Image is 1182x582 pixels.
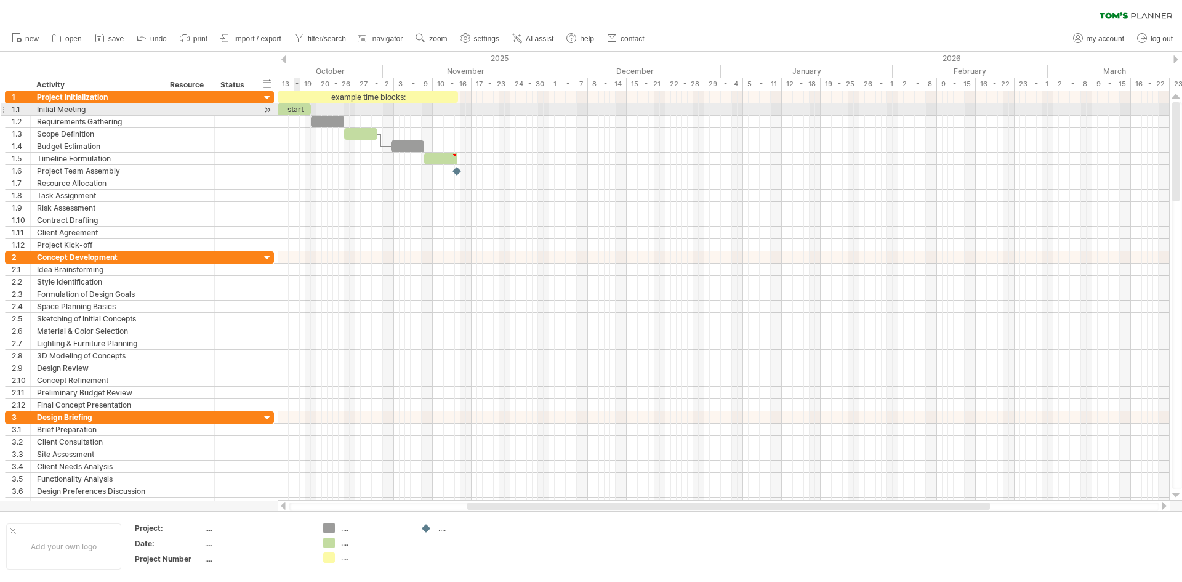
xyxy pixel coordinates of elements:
[220,79,247,91] div: Status
[12,399,30,411] div: 2.12
[37,103,158,115] div: Initial Meeting
[65,34,82,43] span: open
[355,78,394,91] div: 27 - 2
[12,301,30,312] div: 2.4
[12,239,30,251] div: 1.12
[135,538,203,549] div: Date:
[9,31,42,47] a: new
[37,264,158,275] div: Idea Brainstorming
[859,78,898,91] div: 26 - 1
[472,78,510,91] div: 17 - 23
[177,31,211,47] a: print
[12,251,30,263] div: 2
[1092,78,1131,91] div: 9 - 15
[341,538,408,548] div: ....
[588,78,627,91] div: 8 - 14
[563,31,598,47] a: help
[37,498,158,509] div: Material Preferences Discussion
[474,34,499,43] span: settings
[898,78,937,91] div: 2 - 8
[893,65,1048,78] div: February 2026
[37,399,158,411] div: Final Concept Presentation
[976,78,1015,91] div: 16 - 22
[12,387,30,398] div: 2.11
[12,153,30,164] div: 1.5
[1087,34,1124,43] span: my account
[37,362,158,374] div: Design Review
[12,313,30,325] div: 2.5
[12,165,30,177] div: 1.6
[37,350,158,362] div: 3D Modeling of Concepts
[205,538,308,549] div: ....
[621,34,645,43] span: contact
[291,31,350,47] a: filter/search
[37,387,158,398] div: Preliminary Budget Review
[6,523,121,570] div: Add your own logo
[92,31,127,47] a: save
[37,288,158,300] div: Formulation of Design Goals
[12,128,30,140] div: 1.3
[1134,31,1176,47] a: log out
[510,78,549,91] div: 24 - 30
[37,436,158,448] div: Client Consultation
[12,411,30,423] div: 3
[341,523,408,533] div: ....
[37,473,158,485] div: Functionality Analysis
[12,374,30,386] div: 2.10
[170,79,207,91] div: Resource
[135,554,203,564] div: Project Number
[37,116,158,127] div: Requirements Gathering
[12,350,30,362] div: 2.8
[412,31,451,47] a: zoom
[316,78,355,91] div: 20 - 26
[429,34,447,43] span: zoom
[234,34,281,43] span: import / export
[12,103,30,115] div: 1.1
[356,31,406,47] a: navigator
[12,276,30,288] div: 2.2
[526,34,553,43] span: AI assist
[37,153,158,164] div: Timeline Formulation
[37,91,158,103] div: Project Initialization
[372,34,403,43] span: navigator
[12,485,30,497] div: 3.6
[12,498,30,509] div: 3.7
[37,448,158,460] div: Site Assessment
[278,78,316,91] div: 13 - 19
[211,65,383,78] div: October 2025
[12,177,30,189] div: 1.7
[37,177,158,189] div: Resource Allocation
[509,31,557,47] a: AI assist
[12,424,30,435] div: 3.1
[627,78,665,91] div: 15 - 21
[937,78,976,91] div: 9 - 15
[37,424,158,435] div: Brief Preparation
[12,448,30,460] div: 3.3
[604,31,648,47] a: contact
[341,552,408,563] div: ....
[37,190,158,201] div: Task Assignment
[743,78,782,91] div: 5 - 11
[37,411,158,423] div: Design Briefing
[12,140,30,152] div: 1.4
[37,461,158,472] div: Client Needs Analysis
[1053,78,1092,91] div: 2 - 8
[134,31,171,47] a: undo
[394,78,433,91] div: 3 - 9
[37,276,158,288] div: Style Identification
[37,140,158,152] div: Budget Estimation
[205,523,308,533] div: ....
[37,313,158,325] div: Sketching of Initial Concepts
[12,473,30,485] div: 3.5
[383,65,549,78] div: November 2025
[37,325,158,337] div: Material & Color Selection
[108,34,124,43] span: save
[49,31,86,47] a: open
[12,461,30,472] div: 3.4
[580,34,594,43] span: help
[433,78,472,91] div: 10 - 16
[12,227,30,238] div: 1.11
[135,523,203,533] div: Project:
[37,227,158,238] div: Client Agreement
[665,78,704,91] div: 22 - 28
